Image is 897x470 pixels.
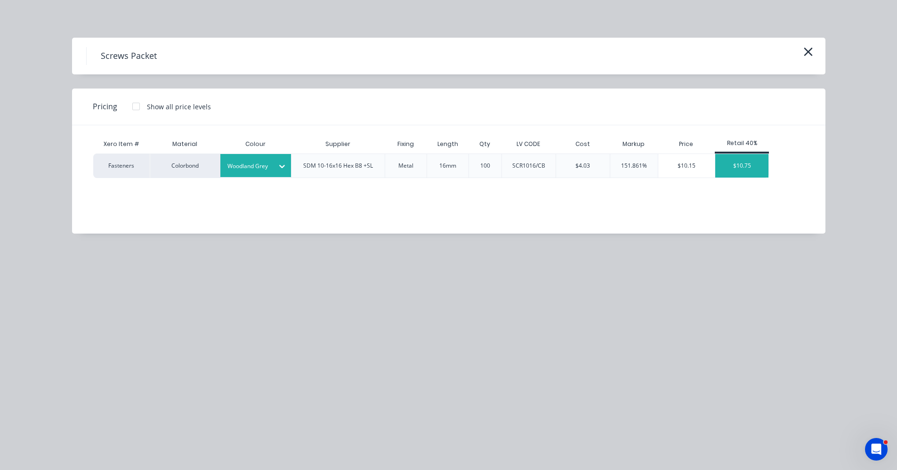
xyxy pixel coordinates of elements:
[303,162,373,170] div: SDM 10-16x16 Hex B8 +SL
[610,135,658,154] div: Markup
[390,132,421,156] div: Fixing
[509,132,548,156] div: LV CODE
[865,438,888,461] iframe: Intercom live chat
[472,132,498,156] div: Qty
[93,154,150,178] div: Fasteners
[86,47,171,65] h4: Screws Packet
[150,154,220,178] div: Colorbond
[715,139,769,147] div: Retail 40%
[150,135,220,154] div: Material
[398,162,413,170] div: Metal
[621,162,647,170] div: 151.861%
[430,132,466,156] div: Length
[575,162,590,170] div: $4.03
[658,135,715,154] div: Price
[439,162,456,170] div: 16mm
[147,102,211,112] div: Show all price levels
[93,101,117,112] span: Pricing
[715,154,768,178] div: $10.75
[512,162,545,170] div: SCR1016/CB
[93,135,150,154] div: Xero Item #
[220,135,291,154] div: Colour
[556,135,610,154] div: Cost
[658,154,715,178] div: $10.15
[480,162,490,170] div: 100
[318,132,358,156] div: Supplier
